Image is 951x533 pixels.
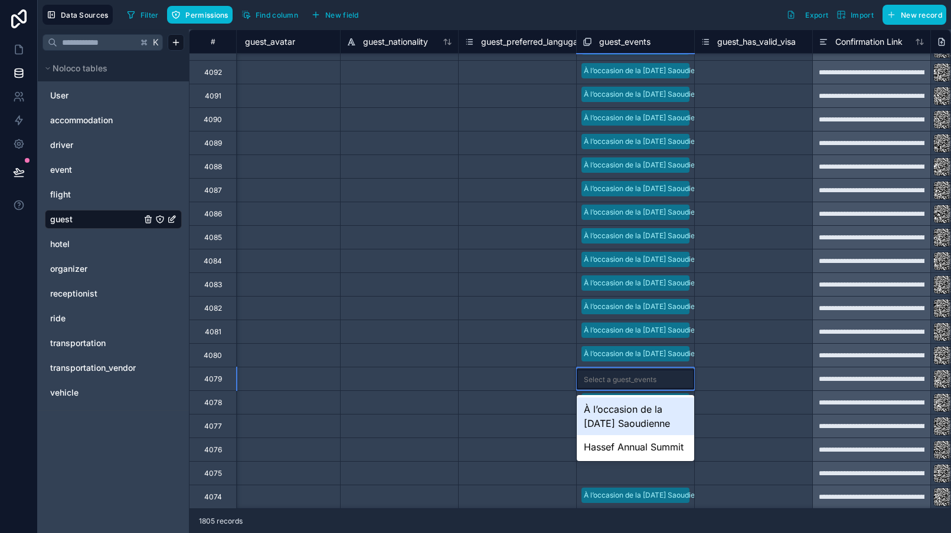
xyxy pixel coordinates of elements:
[325,11,359,19] span: New field
[205,91,221,101] div: 4091
[307,6,363,24] button: New field
[50,312,141,324] a: ride
[50,164,141,176] a: event
[782,5,832,25] button: Export
[140,11,159,19] span: Filter
[901,11,942,19] span: New record
[167,6,237,24] a: Permissions
[45,210,182,229] div: guest
[43,60,177,77] button: Noloco tables
[204,139,222,148] div: 4089
[152,38,160,47] span: K
[45,235,182,254] div: hotel
[198,37,227,46] div: #
[45,136,182,154] div: driver
[584,65,707,76] div: À l’occasion de la [DATE] Saoudienne
[45,334,182,353] div: transportation
[50,139,73,151] span: driver
[50,90,68,101] span: User
[204,398,222,407] div: 4078
[584,89,707,100] div: À l’occasion de la [DATE] Saoudienne
[835,36,903,48] span: Confirmation Link
[50,263,141,275] a: organizer
[599,36,651,48] span: guest_events
[832,5,878,25] button: Import
[45,185,182,204] div: flight
[45,160,182,179] div: event
[50,213,73,225] span: guest
[45,111,182,130] div: accommodation
[204,68,222,77] div: 4092
[50,189,141,200] a: flight
[185,11,228,19] span: Permissions
[50,189,71,200] span: flight
[256,11,298,19] span: Find column
[584,254,707,265] div: À l’occasion de la [DATE] Saoudienne
[204,162,222,172] div: 4088
[204,351,222,360] div: 4080
[50,337,141,349] a: transportation
[237,6,302,24] button: Find column
[50,362,136,374] span: transportation_vendor
[50,139,141,151] a: driver
[61,11,109,19] span: Data Sources
[50,288,141,300] a: receptionist
[204,280,222,289] div: 4083
[50,312,66,324] span: ride
[204,492,222,502] div: 4074
[584,207,707,218] div: À l’occasion de la [DATE] Saoudienne
[577,397,694,435] div: À l’occasion de la [DATE] Saoudienne
[50,90,141,101] a: User
[584,136,707,147] div: À l’occasion de la [DATE] Saoudienne
[584,348,707,359] div: À l’occasion de la [DATE] Saoudienne
[204,115,222,124] div: 4090
[883,5,946,25] button: New record
[878,5,946,25] a: New record
[481,36,583,48] span: guest_preferred_langugae
[584,278,707,288] div: À l’occasion de la [DATE] Saoudienne
[204,469,222,478] div: 4075
[53,62,107,74] span: Noloco tables
[122,6,163,24] button: Filter
[584,231,707,241] div: À l’occasion de la [DATE] Saoudienne
[50,288,97,300] span: receptionist
[717,36,796,48] span: guest_has_valid_visa
[45,259,182,278] div: organizer
[584,183,707,194] div: À l’occasion de la [DATE] Saoudienne
[50,362,141,374] a: transportation_vendor
[204,186,222,195] div: 4087
[50,238,70,250] span: hotel
[45,284,182,303] div: receptionist
[45,358,182,377] div: transportation_vendor
[584,325,707,335] div: À l’occasion de la [DATE] Saoudienne
[584,375,656,384] div: Select a guest_events
[50,164,72,176] span: event
[584,490,707,501] div: À l’occasion de la [DATE] Saoudienne
[50,238,141,250] a: hotel
[45,383,182,402] div: vehicle
[204,233,222,242] div: 4085
[363,36,428,48] span: guest_nationality
[204,445,222,455] div: 4076
[43,5,113,25] button: Data Sources
[45,86,182,105] div: User
[199,516,243,526] span: 1805 records
[50,387,79,399] span: vehicle
[584,301,707,312] div: À l’occasion de la [DATE] Saoudienne
[45,309,182,328] div: ride
[205,327,221,337] div: 4081
[204,422,222,431] div: 4077
[50,114,141,126] a: accommodation
[851,11,874,19] span: Import
[50,337,106,349] span: transportation
[584,160,707,170] div: À l’occasion de la [DATE] Saoudienne
[50,263,87,275] span: organizer
[245,36,295,48] span: guest_avatar
[577,435,694,459] div: Hassef Annual Summit
[50,213,141,225] a: guest
[204,209,222,219] div: 4086
[50,387,141,399] a: vehicle
[805,11,828,19] span: Export
[204,374,222,384] div: 4079
[50,114,113,126] span: accommodation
